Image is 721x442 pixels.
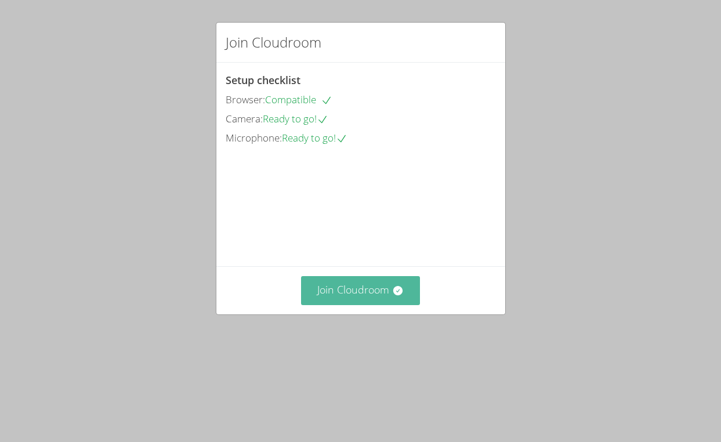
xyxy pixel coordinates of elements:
[263,112,328,125] span: Ready to go!
[226,73,300,87] span: Setup checklist
[226,112,263,125] span: Camera:
[226,93,265,106] span: Browser:
[301,276,420,305] button: Join Cloudroom
[265,93,332,106] span: Compatible
[226,131,282,144] span: Microphone:
[282,131,347,144] span: Ready to go!
[226,32,321,53] h2: Join Cloudroom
